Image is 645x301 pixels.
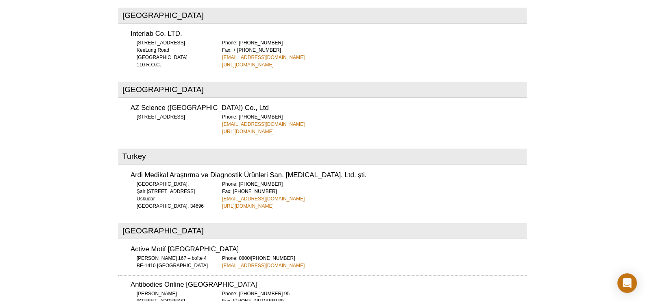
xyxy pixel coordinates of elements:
[118,8,527,24] h2: [GEOGRAPHIC_DATA]
[131,172,527,179] h3: Ardi Medikal Araştırma ve Diagnostik Ürünleri San. [MEDICAL_DATA]. Ltd. şti.
[131,105,527,112] h3: AZ Science ([GEOGRAPHIC_DATA]) Co., Ltd
[131,113,212,128] div: [STREET_ADDRESS]
[222,121,305,128] a: [EMAIL_ADDRESS][DOMAIN_NAME]
[131,39,212,68] div: [STREET_ADDRESS] KeeLung Road [GEOGRAPHIC_DATA] 110 R.O.C.
[222,113,527,135] div: Phone: [PHONE_NUMBER]
[222,262,305,269] a: [EMAIL_ADDRESS][DOMAIN_NAME]
[131,255,212,269] div: [PERSON_NAME] 167 – boîte 4 BE-1410 [GEOGRAPHIC_DATA]
[118,149,527,165] h2: Turkey
[222,39,527,68] div: Phone: [PHONE_NUMBER] Fax: + [PHONE_NUMBER]
[222,61,274,68] a: [URL][DOMAIN_NAME]
[131,180,212,210] div: [GEOGRAPHIC_DATA], Şair [STREET_ADDRESS] Üsküdar [GEOGRAPHIC_DATA], 34696
[222,195,305,202] a: [EMAIL_ADDRESS][DOMAIN_NAME]
[131,31,527,37] h3: Interlab Co. LTD.
[222,128,274,135] a: [URL][DOMAIN_NAME]
[131,246,527,253] h3: Active Motif [GEOGRAPHIC_DATA]
[222,54,305,61] a: [EMAIL_ADDRESS][DOMAIN_NAME]
[118,223,527,239] h2: [GEOGRAPHIC_DATA]
[118,82,527,98] h2: [GEOGRAPHIC_DATA]
[617,273,637,293] div: Open Intercom Messenger
[222,255,527,269] div: Phone: 0800/[PHONE_NUMBER]
[131,281,527,288] h3: Antibodies Online [GEOGRAPHIC_DATA]
[222,180,527,210] div: Phone: [PHONE_NUMBER] Fax: [PHONE_NUMBER]
[222,202,274,210] a: [URL][DOMAIN_NAME]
